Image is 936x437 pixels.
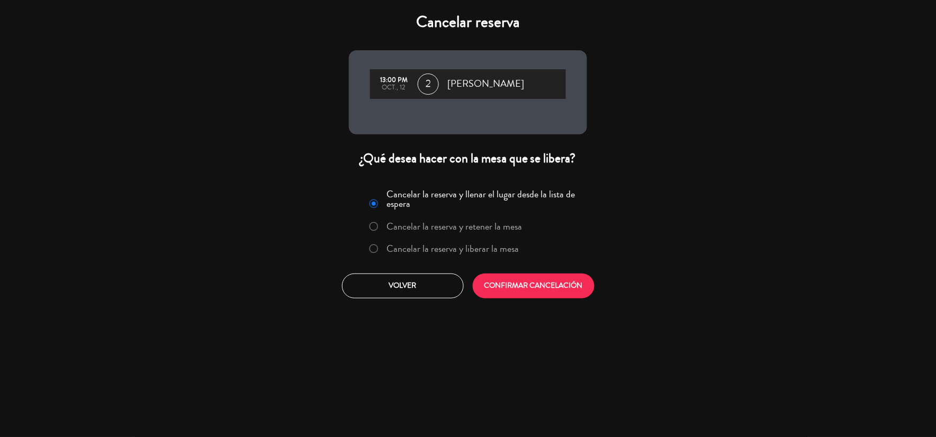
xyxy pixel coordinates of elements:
span: [PERSON_NAME] [447,76,524,92]
button: Volver [342,274,464,298]
label: Cancelar la reserva y liberar la mesa [387,244,519,253]
span: 2 [418,74,439,95]
button: CONFIRMAR CANCELACIÓN [473,274,595,298]
div: 13:00 PM [375,77,412,84]
div: oct., 12 [375,84,412,92]
div: ¿Qué desea hacer con la mesa que se libera? [349,150,587,167]
label: Cancelar la reserva y retener la mesa [387,222,523,231]
h4: Cancelar reserva [349,13,587,32]
label: Cancelar la reserva y llenar el lugar desde la lista de espera [387,189,581,208]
